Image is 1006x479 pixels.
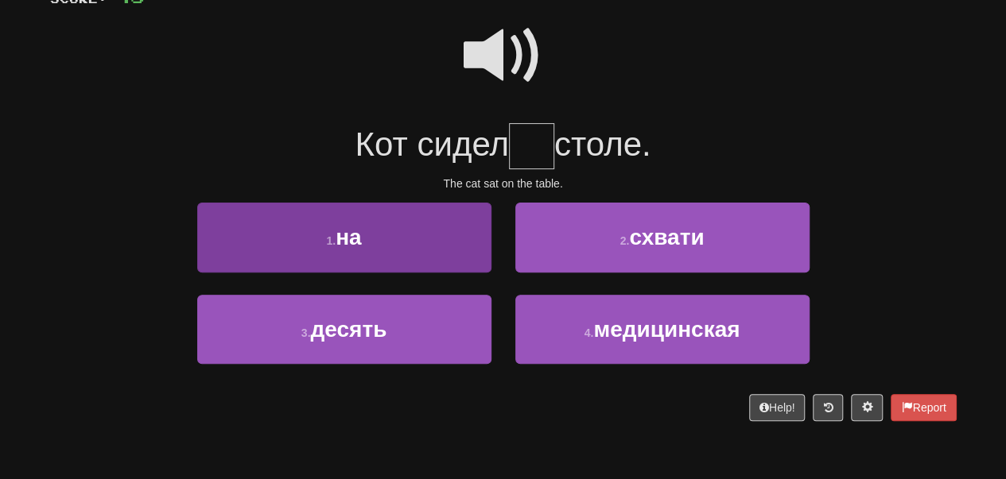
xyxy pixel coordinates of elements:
small: 3 . [301,326,311,339]
span: столе. [554,126,651,163]
button: Help! [749,394,806,421]
button: 2.схвати [515,203,810,272]
button: 4.медицинская [515,295,810,364]
span: на [336,225,361,249]
button: 3.десять [197,295,491,364]
button: Round history (alt+y) [813,394,843,421]
small: 1 . [326,234,336,247]
button: 1.на [197,203,491,272]
div: The cat sat on the table. [50,176,957,191]
small: 4 . [585,326,594,339]
span: медицинская [593,317,740,342]
button: Report [891,394,956,421]
span: десять [310,317,386,342]
small: 2 . [620,234,630,247]
span: схвати [629,225,704,249]
span: Кот сидел [355,126,509,163]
